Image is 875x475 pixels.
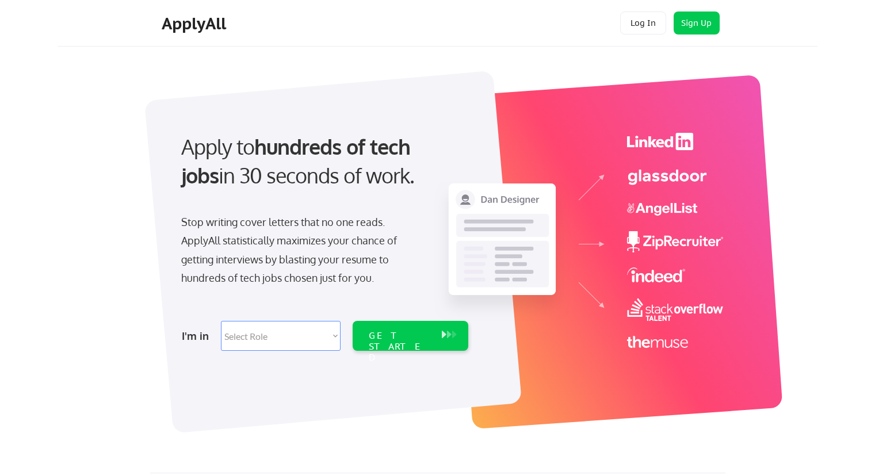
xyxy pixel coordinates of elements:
[162,14,230,33] div: ApplyAll
[674,12,720,35] button: Sign Up
[369,330,430,363] div: GET STARTED
[181,213,418,288] div: Stop writing cover letters that no one reads. ApplyAll statistically maximizes your chance of get...
[181,132,464,190] div: Apply to in 30 seconds of work.
[620,12,666,35] button: Log In
[181,133,415,188] strong: hundreds of tech jobs
[182,327,214,345] div: I'm in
